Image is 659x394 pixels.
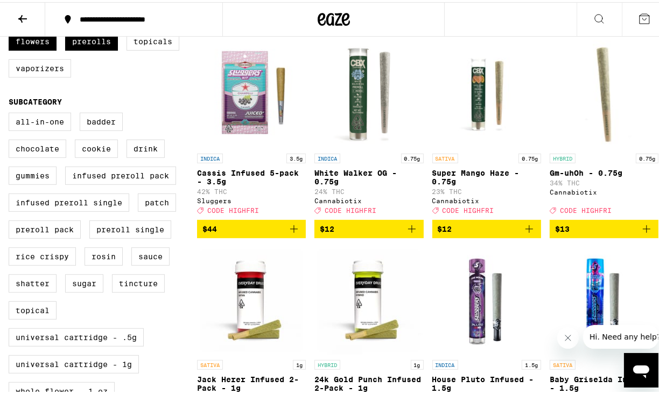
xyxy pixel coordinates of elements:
[138,191,176,210] label: Patch
[131,245,170,264] label: Sauce
[325,205,376,212] span: CODE HIGHFRI
[583,323,658,347] iframe: Message from company
[9,95,62,104] legend: Subcategory
[6,8,78,16] span: Hi. Need any help?
[315,245,423,352] img: Everyday - 24k Gold Punch Infused 2-Pack - 1g
[550,151,576,161] p: HYBRID
[557,325,579,347] iframe: Close message
[433,245,541,352] img: Sluggers - House Pluto Infused - 1.5g
[9,191,129,210] label: Infused Preroll Single
[432,195,541,202] div: Cannabiotix
[555,223,570,231] span: $13
[9,326,144,344] label: Universal Cartridge - .5g
[550,358,576,368] p: SATIVA
[9,218,81,237] label: Preroll Pack
[286,151,306,161] p: 3.5g
[550,38,658,146] img: Cannabiotix - Gm-uhOh - 0.75g
[9,57,71,75] label: Vaporizers
[197,38,306,217] a: Open page for Cassis Infused 5-pack - 3.5g from Sluggers
[197,218,306,236] button: Add to bag
[432,218,541,236] button: Add to bag
[314,38,423,217] a: Open page for White Walker OG - 0.75g from Cannabiotix
[314,195,423,202] div: Cannabiotix
[197,151,223,161] p: INDICA
[550,186,658,193] div: Cannabiotix
[314,373,423,390] p: 24k Gold Punch Infused 2-Pack - 1g
[9,299,57,317] label: Topical
[550,245,658,352] img: Sluggers - Baby Griselda Infused - 1.5g
[320,223,334,231] span: $12
[550,373,658,390] p: Baby Griselda Infused - 1.5g
[198,38,305,146] img: Sluggers - Cassis Infused 5-pack - 3.5g
[314,186,423,193] p: 24% THC
[80,110,123,129] label: Badder
[65,164,176,183] label: Infused Preroll Pack
[432,167,541,184] p: Super Mango Haze - 0.75g
[89,218,171,237] label: Preroll Single
[432,151,458,161] p: SATIVA
[9,137,66,156] label: Chocolate
[293,358,306,368] p: 1g
[202,223,217,231] span: $44
[522,358,541,368] p: 1.5g
[438,223,452,231] span: $12
[550,38,658,217] a: Open page for Gm-uhOh - 0.75g from Cannabiotix
[560,205,612,212] span: CODE HIGHFRI
[197,195,306,202] div: Sluggers
[65,272,103,291] label: Sugar
[314,218,423,236] button: Add to bag
[433,38,541,146] img: Cannabiotix - Super Mango Haze - 0.75g
[207,205,259,212] span: CODE HIGHFRI
[75,137,118,156] label: Cookie
[411,358,424,368] p: 1g
[127,30,179,49] label: Topicals
[198,245,305,352] img: Everyday - Jack Herer Infused 2-Pack - 1g
[197,186,306,193] p: 42% THC
[518,151,541,161] p: 0.75g
[432,186,541,193] p: 23% THC
[112,272,165,291] label: Tincture
[9,164,57,183] label: Gummies
[197,373,306,390] p: Jack Herer Infused 2-Pack - 1g
[85,245,123,264] label: Rosin
[197,358,223,368] p: SATIVA
[9,353,139,371] label: Universal Cartridge - 1g
[550,177,658,184] p: 34% THC
[127,137,165,156] label: Drink
[314,151,340,161] p: INDICA
[443,205,494,212] span: CODE HIGHFRI
[197,167,306,184] p: Cassis Infused 5-pack - 3.5g
[9,110,71,129] label: All-In-One
[9,245,76,264] label: Rice Crispy
[9,272,57,291] label: Shatter
[314,167,423,184] p: White Walker OG - 0.75g
[432,358,458,368] p: INDICA
[401,151,424,161] p: 0.75g
[636,151,658,161] p: 0.75g
[314,358,340,368] p: HYBRID
[624,351,658,385] iframe: Button to launch messaging window
[315,38,423,146] img: Cannabiotix - White Walker OG - 0.75g
[65,30,118,49] label: Prerolls
[550,167,658,175] p: Gm-uhOh - 0.75g
[9,30,57,49] label: Flowers
[550,218,658,236] button: Add to bag
[432,373,541,390] p: House Pluto Infused - 1.5g
[432,38,541,217] a: Open page for Super Mango Haze - 0.75g from Cannabiotix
